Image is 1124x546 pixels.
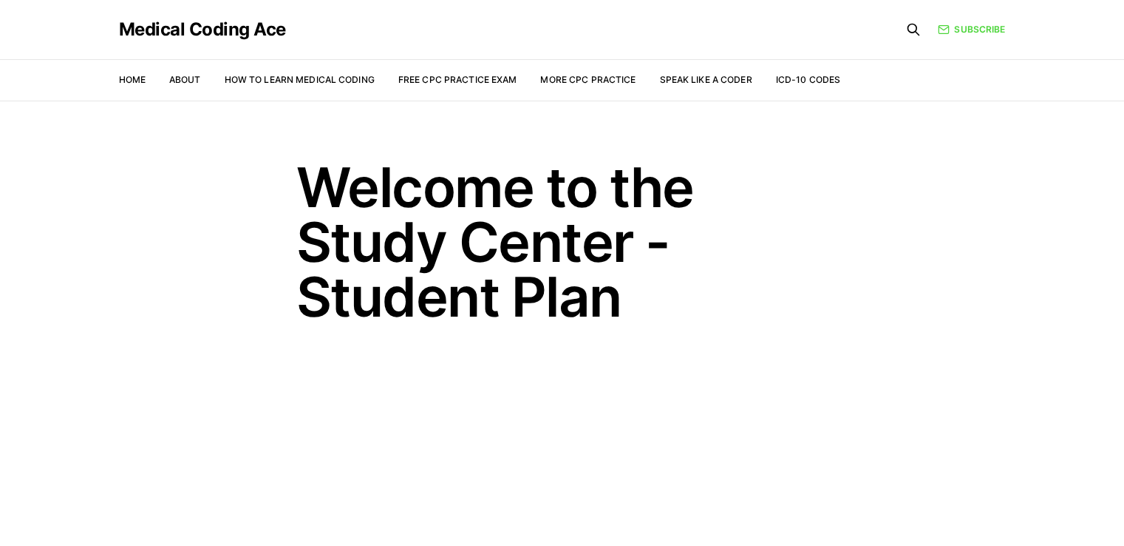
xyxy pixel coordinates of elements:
a: How to Learn Medical Coding [225,74,375,85]
a: Medical Coding Ace [119,21,286,38]
a: More CPC Practice [540,74,636,85]
a: Free CPC Practice Exam [398,74,517,85]
a: ICD-10 Codes [776,74,840,85]
a: About [169,74,201,85]
a: Speak Like a Coder [660,74,752,85]
a: Home [119,74,146,85]
h1: Welcome to the Study Center - Student Plan [296,160,828,324]
a: Subscribe [938,23,1005,36]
